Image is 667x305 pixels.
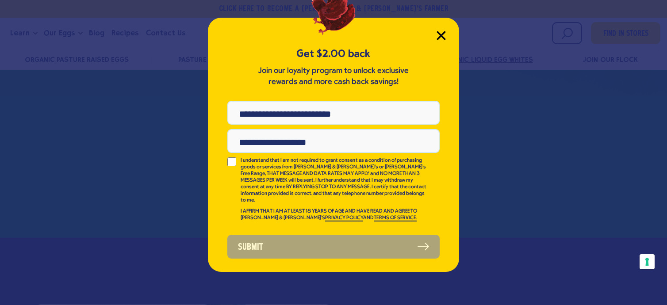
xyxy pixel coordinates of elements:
[374,215,416,221] a: TERMS OF SERVICE.
[241,208,427,221] p: I AFFIRM THAT I AM AT LEAST 18 YEARS OF AGE AND HAVE READ AND AGREE TO [PERSON_NAME] & [PERSON_NA...
[227,157,236,166] input: I understand that I am not required to grant consent as a condition of purchasing goods or servic...
[256,65,411,88] p: Join our loyalty program to unlock exclusive rewards and more cash back savings!
[227,235,440,259] button: Submit
[437,31,446,40] button: Close Modal
[325,215,363,221] a: PRIVACY POLICY
[640,254,655,269] button: Your consent preferences for tracking technologies
[241,157,427,204] p: I understand that I am not required to grant consent as a condition of purchasing goods or servic...
[227,46,440,61] h5: Get $2.00 back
